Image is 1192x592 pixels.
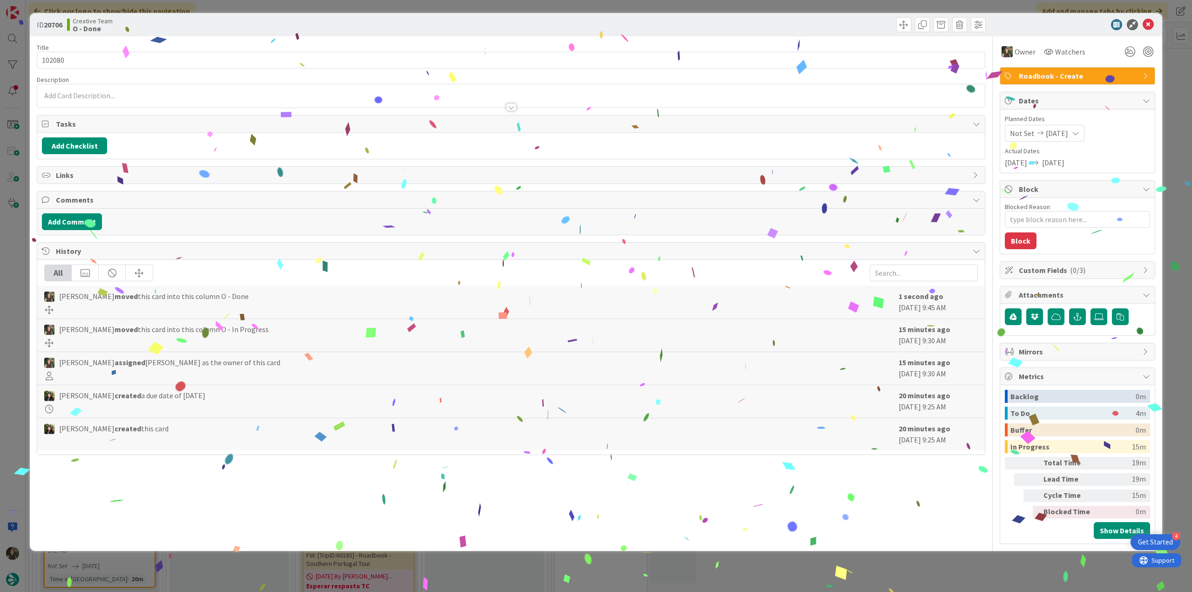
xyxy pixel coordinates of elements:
[1042,157,1064,168] span: [DATE]
[1136,407,1146,420] div: 4m
[1010,128,1035,139] span: Not Set
[899,423,978,445] div: [DATE] 9:25 AM
[1070,265,1085,275] span: ( 0/3 )
[1019,289,1138,300] span: Attachments
[115,325,138,334] b: moved
[1046,128,1068,139] span: [DATE]
[1136,390,1146,403] div: 0m
[899,292,943,301] b: 1 second ago
[899,391,950,400] b: 20 minutes ago
[899,324,978,347] div: [DATE] 9:30 AM
[1019,265,1138,276] span: Custom Fields
[1098,506,1146,518] div: 0m
[56,118,968,129] span: Tasks
[1019,70,1138,82] span: Roadbook - Create
[56,245,968,257] span: History
[73,25,113,32] b: O - Done
[45,265,72,281] div: All
[37,52,985,68] input: type card name here...
[1010,423,1136,436] div: Buffer
[44,325,54,335] img: IG
[59,291,249,302] span: [PERSON_NAME] this card into this column O - Done
[899,358,950,367] b: 15 minutes ago
[1019,346,1138,357] span: Mirrors
[870,265,978,281] input: Search...
[37,75,69,84] span: Description
[44,391,54,401] img: BC
[42,137,107,154] button: Add Checklist
[56,194,968,205] span: Comments
[899,357,978,380] div: [DATE] 9:30 AM
[1002,46,1013,57] img: IG
[44,358,54,368] img: IG
[899,291,978,314] div: [DATE] 9:45 AM
[1015,46,1036,57] span: Owner
[1005,232,1036,249] button: Block
[1005,114,1150,124] span: Planned Dates
[1055,46,1085,57] span: Watchers
[1005,146,1150,156] span: Actual Dates
[44,292,54,302] img: IG
[1019,95,1138,106] span: Dates
[59,390,205,401] span: [PERSON_NAME] a due date of [DATE]
[1019,184,1138,195] span: Block
[56,170,968,181] span: Links
[1172,532,1180,540] div: 4
[73,17,113,25] span: Creative Team
[899,390,978,413] div: [DATE] 9:25 AM
[1131,534,1180,550] div: Open Get Started checklist, remaining modules: 4
[1010,440,1132,453] div: In Progress
[899,424,950,433] b: 20 minutes ago
[1010,407,1136,420] div: To Do
[1098,490,1146,502] div: 15m
[1010,390,1136,403] div: Backlog
[20,1,42,13] span: Support
[899,325,950,334] b: 15 minutes ago
[1098,457,1146,470] div: 19m
[1005,203,1050,211] label: Blocked Reason
[59,423,169,434] span: [PERSON_NAME] this card
[115,391,141,400] b: created
[44,424,54,434] img: BC
[1043,473,1095,486] div: Lead Time
[1019,371,1138,382] span: Metrics
[1138,538,1173,547] div: Get Started
[115,358,145,367] b: assigned
[42,213,102,230] button: Add Comment
[59,324,269,335] span: [PERSON_NAME] this card into this column O - In Progress
[1094,522,1150,539] button: Show Details
[1043,506,1095,518] div: Blocked Time
[1043,457,1095,470] div: Total Time
[1132,440,1146,453] div: 15m
[59,357,280,368] span: [PERSON_NAME] [PERSON_NAME] as the owner of this card
[37,19,62,30] span: ID
[1043,490,1095,502] div: Cycle Time
[115,292,138,301] b: moved
[1098,473,1146,486] div: 19m
[115,424,141,433] b: created
[44,20,62,29] b: 20706
[1005,157,1027,168] span: [DATE]
[37,43,49,52] label: Title
[1136,423,1146,436] div: 0m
